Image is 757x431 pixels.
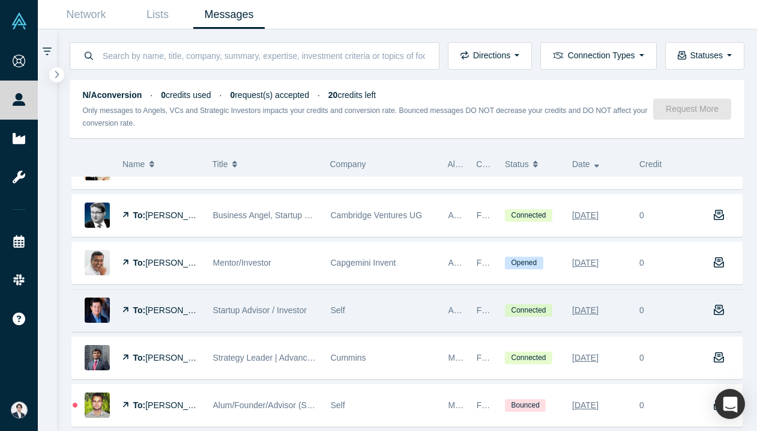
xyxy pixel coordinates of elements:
strong: 0 [161,90,166,100]
span: Company [330,159,366,169]
img: Alchemist Vault Logo [11,13,28,29]
span: Startup Advisor / Investor [213,305,307,315]
div: [DATE] [572,205,599,226]
span: credits left [328,90,376,100]
button: Status [505,151,559,177]
div: [DATE] [572,395,599,416]
div: 0 [639,352,644,364]
span: Connected [505,352,552,364]
button: Title [213,151,318,177]
span: Date [572,151,590,177]
span: [PERSON_NAME] [145,400,214,410]
span: Cambridge Ventures UG [331,210,423,220]
span: [PERSON_NAME] [145,305,214,315]
span: Angel, Mentor, Service Provider, Corporate Innovator [448,258,645,267]
span: Angel, Mentor, Lecturer, Channel Partner [448,305,601,315]
div: [DATE] [572,347,599,368]
span: Mentor, Freelancer / Consultant, Channel Partner [448,400,632,410]
img: Martin Giese's Profile Image [85,203,110,228]
span: Capgemini Invent [331,258,396,267]
span: Founder Reachout [477,210,546,220]
div: 0 [639,399,644,412]
span: · [318,90,320,100]
img: Arturo Santa's Profile Image [85,393,110,418]
div: [DATE] [572,300,599,321]
button: Directions [448,42,532,70]
span: Name [122,151,145,177]
span: Self [331,305,345,315]
span: [PERSON_NAME] [145,258,214,267]
span: Alum/Founder/Advisor (SaaS, CV, AI) [213,400,352,410]
a: Messages [193,1,265,29]
img: Dave Perry's Profile Image [85,298,110,323]
span: Opened [505,257,543,269]
span: Self [331,400,345,410]
strong: 20 [328,90,338,100]
span: · [150,90,152,100]
span: Alchemist Role [448,159,504,169]
span: · [220,90,222,100]
small: Only messages to Angels, VCs and Strategic Investors impacts your credits and conversion rate. Bo... [83,106,648,127]
span: Business Angel, Startup Coach and best-selling author [213,210,417,220]
span: [PERSON_NAME] [145,210,214,220]
span: Founder Reachout [477,258,546,267]
a: Network [50,1,122,29]
button: Date [572,151,627,177]
span: Mentor/Investor [213,258,271,267]
span: Founder Reachout [477,353,546,362]
span: Connection Type [476,159,539,169]
span: Founder Reachout [477,305,546,315]
strong: To: [133,353,146,362]
a: Lists [122,1,193,29]
div: 0 [639,209,644,222]
span: Mentor, Lecturer, Corporate Innovator [448,353,588,362]
span: Credit [639,159,662,169]
span: Connected [505,304,552,317]
span: request(s) accepted [230,90,309,100]
span: credits used [161,90,211,100]
span: Bounced [505,399,546,412]
span: Founder Reachout [477,400,546,410]
button: Statuses [665,42,744,70]
button: Name [122,151,200,177]
input: Search by name, title, company, summary, expertise, investment criteria or topics of focus [101,41,426,70]
strong: N/A conversion [83,90,142,100]
span: Connected [505,209,552,222]
div: 0 [639,304,644,317]
button: Connection Types [540,42,656,70]
span: [PERSON_NAME] [145,353,214,362]
img: Jeffrey Diwakar's Profile Image [85,345,110,370]
span: Strategy Leader | Advanced Technologies | New Ventures | Decarbonization [213,353,495,362]
img: Eisuke Shimizu's Account [11,402,28,418]
img: John Robins's Profile Image [85,250,110,275]
div: [DATE] [572,252,599,274]
strong: To: [133,210,146,220]
strong: To: [133,400,146,410]
strong: 0 [230,90,235,100]
span: Cummins [331,353,366,362]
strong: To: [133,258,146,267]
span: Angel, Mentor, Lecturer, Channel Partner [448,210,601,220]
span: Title [213,151,228,177]
strong: To: [133,305,146,315]
span: Status [505,151,529,177]
div: 0 [639,257,644,269]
